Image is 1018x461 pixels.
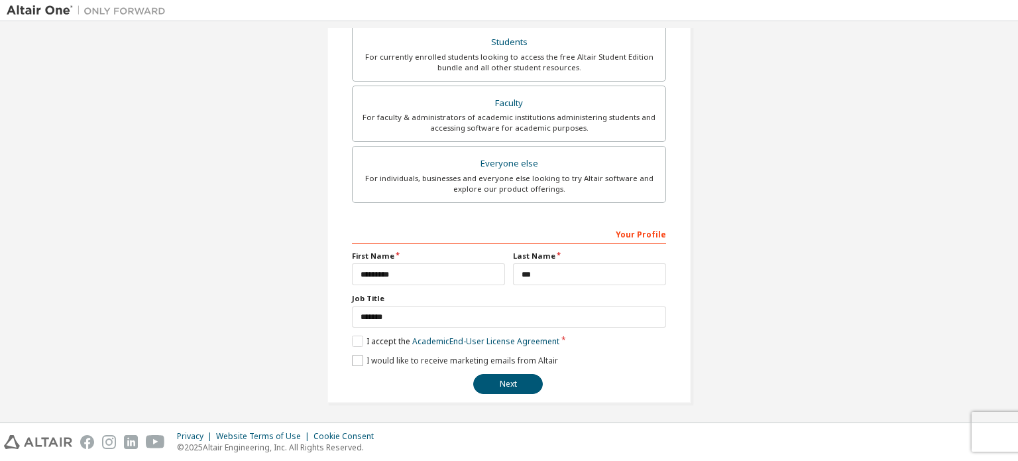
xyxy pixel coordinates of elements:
div: Website Terms of Use [216,431,313,442]
div: Students [361,33,657,52]
div: For currently enrolled students looking to access the free Altair Student Edition bundle and all ... [361,52,657,73]
div: For individuals, businesses and everyone else looking to try Altair software and explore our prod... [361,173,657,194]
label: Job Title [352,293,666,304]
p: © 2025 Altair Engineering, Inc. All Rights Reserved. [177,442,382,453]
div: Your Profile [352,223,666,244]
label: First Name [352,251,505,261]
div: Everyone else [361,155,657,173]
img: facebook.svg [80,435,94,449]
img: instagram.svg [102,435,116,449]
label: I accept the [352,336,559,347]
img: linkedin.svg [124,435,138,449]
label: I would like to receive marketing emails from Altair [352,355,558,366]
img: Altair One [7,4,172,17]
img: youtube.svg [146,435,165,449]
button: Next [473,374,543,394]
a: Academic End-User License Agreement [412,336,559,347]
label: Last Name [513,251,666,261]
img: altair_logo.svg [4,435,72,449]
div: Cookie Consent [313,431,382,442]
div: Faculty [361,94,657,113]
div: For faculty & administrators of academic institutions administering students and accessing softwa... [361,112,657,133]
div: Privacy [177,431,216,442]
